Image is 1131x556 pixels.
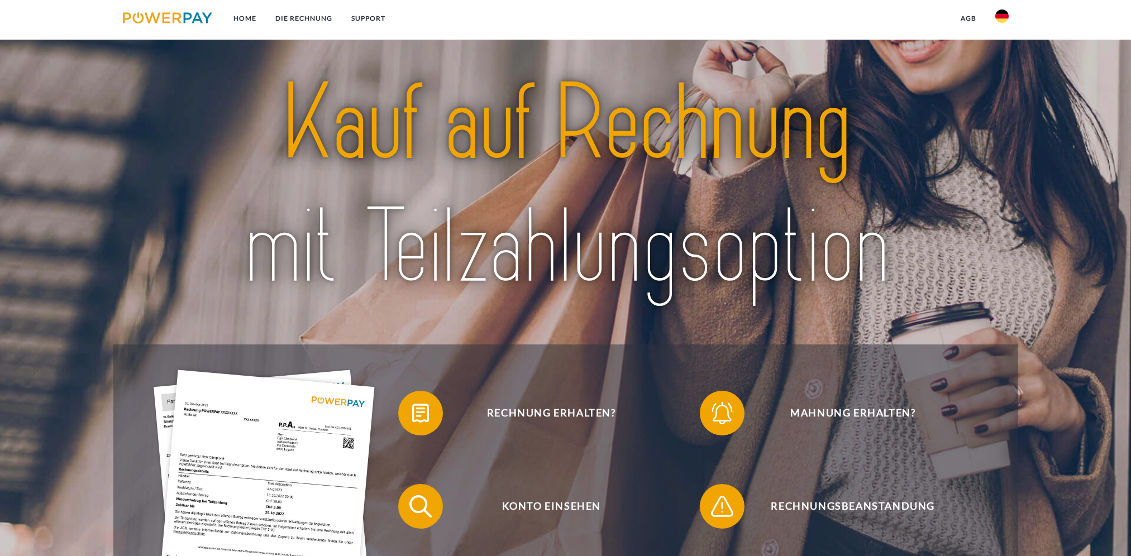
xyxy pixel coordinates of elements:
img: title-powerpay_de.svg [166,56,965,316]
img: qb_bill.svg [407,399,435,427]
img: logo-powerpay.svg [123,12,213,23]
button: Rechnung erhalten? [398,391,689,435]
iframe: Bouton de lancement de la fenêtre de messagerie [1086,511,1122,547]
button: Rechnungsbeanstandung [700,484,990,529]
span: Rechnungsbeanstandung [716,484,990,529]
button: Mahnung erhalten? [700,391,990,435]
a: agb [951,8,986,28]
a: Home [224,8,266,28]
button: Konto einsehen [398,484,689,529]
img: qb_warning.svg [708,492,736,520]
a: SUPPORT [342,8,395,28]
img: qb_search.svg [407,492,435,520]
img: qb_bell.svg [708,399,736,427]
span: Mahnung erhalten? [716,391,990,435]
span: Konto einsehen [414,484,688,529]
span: Rechnung erhalten? [414,391,688,435]
img: de [995,9,1009,23]
a: DIE RECHNUNG [266,8,342,28]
